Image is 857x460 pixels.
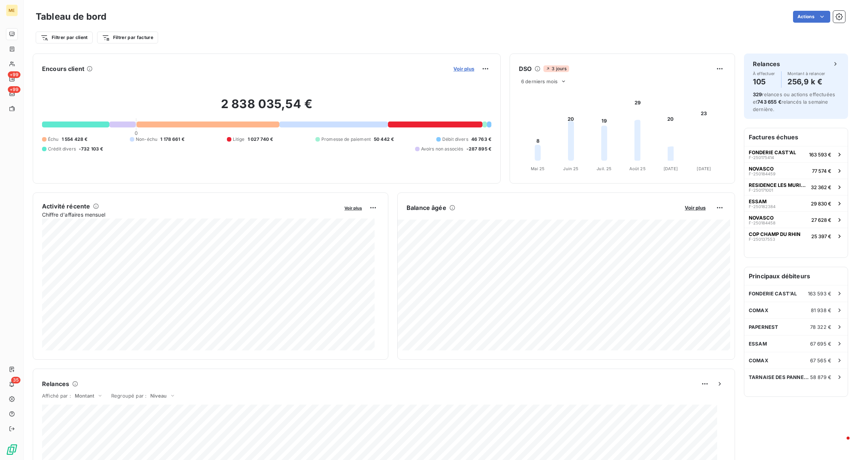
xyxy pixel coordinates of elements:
span: 1 178 661 € [160,136,184,143]
button: NOVASCOF-25018445977 574 € [744,162,848,179]
span: 163 593 € [808,291,831,297]
span: Non-échu [136,136,157,143]
span: F-250171001 [749,188,773,192]
h6: Activité récente [42,202,90,211]
span: 27 628 € [811,217,831,223]
h3: Tableau de bord [36,10,106,23]
span: Chiffre d'affaires mensuel [42,211,339,218]
span: Montant [75,393,94,399]
span: 743 655 € [757,99,781,105]
img: Logo LeanPay [6,444,18,456]
span: À effectuer [753,71,775,76]
span: NOVASCO [749,166,774,172]
span: Voir plus [344,205,362,211]
span: 0 [135,130,138,136]
button: Voir plus [683,204,708,211]
span: F-250184458 [749,221,776,225]
span: ESSAM [749,341,767,347]
h6: Balance âgée [407,203,446,212]
span: Promesse de paiement [321,136,371,143]
span: Avoirs non associés [421,146,463,152]
span: 35 [11,377,20,383]
span: Litige [233,136,245,143]
span: relances ou actions effectuées et relancés la semaine dernière. [753,91,835,112]
tspan: [DATE] [664,166,678,171]
span: NOVASCO [749,215,774,221]
span: COP CHAMP DU RHIN [749,231,800,237]
span: Voir plus [453,66,474,72]
span: TARNAISE DES PANNEAUX SAS [749,374,810,380]
span: 163 593 € [809,152,831,158]
span: COMAX [749,357,768,363]
span: Voir plus [685,205,706,211]
button: NOVASCOF-25018445827 628 € [744,211,848,228]
button: FONDERIE CAST'ALF-250175414163 593 € [744,146,848,162]
tspan: Juil. 25 [597,166,612,171]
tspan: [DATE] [697,166,711,171]
h6: Principaux débiteurs [744,267,848,285]
span: F-250182384 [749,204,776,209]
button: COP CHAMP DU RHINF-25013755325 397 € [744,228,848,244]
span: RESIDENCE LES MURIERS [749,182,808,188]
span: 67 695 € [810,341,831,347]
span: 25 397 € [811,233,831,239]
span: Débit divers [442,136,468,143]
span: 46 763 € [471,136,491,143]
span: PAPERNEST [749,324,778,330]
span: +99 [8,71,20,78]
tspan: Août 25 [629,166,646,171]
button: RESIDENCE LES MURIERSF-25017100132 362 € [744,179,848,195]
button: Filtrer par client [36,32,93,43]
span: 329 [753,91,762,97]
iframe: Intercom live chat [832,435,850,453]
span: FONDERIE CAST'AL [749,291,797,297]
button: Filtrer par facture [97,32,158,43]
span: F-250137553 [749,237,775,242]
h6: Relances [753,59,780,68]
span: -287 895 € [466,146,492,152]
span: 29 830 € [811,201,831,207]
h6: Factures échues [744,128,848,146]
span: +99 [8,86,20,93]
span: 32 362 € [811,184,831,190]
h6: DSO [519,64,532,73]
span: Regroupé par : [111,393,147,399]
span: 77 574 € [812,168,831,174]
h4: 105 [753,76,775,88]
span: 6 derniers mois [521,78,558,84]
span: Niveau [150,393,167,399]
span: 1 027 740 € [248,136,273,143]
tspan: Juin 25 [563,166,578,171]
span: Montant à relancer [787,71,825,76]
span: Échu [48,136,59,143]
span: 58 879 € [810,374,831,380]
h6: Encours client [42,64,84,73]
span: 50 442 € [374,136,394,143]
span: Crédit divers [48,146,76,152]
span: 3 jours [543,65,569,72]
span: FONDERIE CAST'AL [749,149,796,155]
span: F-250175414 [749,155,774,160]
span: -732 103 € [79,146,103,152]
span: COMAX [749,307,768,313]
span: 81 938 € [811,307,831,313]
span: Affiché par : [42,393,71,399]
span: 1 554 428 € [62,136,88,143]
span: F-250184459 [749,172,776,176]
h6: Relances [42,379,69,388]
h2: 2 838 035,54 € [42,97,491,119]
button: Actions [793,11,830,23]
span: 78 322 € [810,324,831,330]
span: ESSAM [749,198,767,204]
span: 67 565 € [810,357,831,363]
button: ESSAMF-25018238429 830 € [744,195,848,211]
button: Voir plus [342,204,364,211]
div: ME [6,4,18,16]
h4: 256,9 k € [787,76,825,88]
tspan: Mai 25 [531,166,545,171]
button: Voir plus [451,65,476,72]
